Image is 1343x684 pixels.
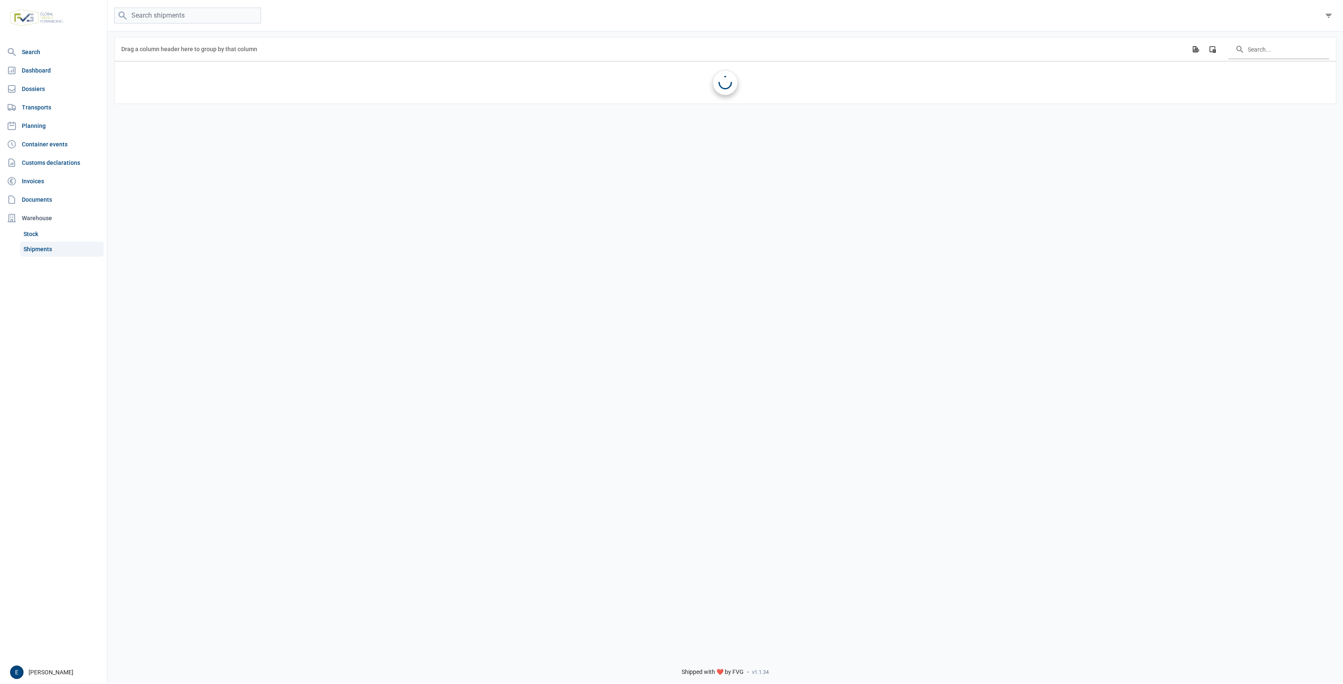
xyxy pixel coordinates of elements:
button: E [10,666,24,679]
div: Data grid toolbar [121,37,1329,61]
div: Export all data to Excel [1188,42,1203,57]
div: Warehouse [3,210,104,226]
span: Shipped with ❤️ by FVG [682,668,744,676]
a: Transports [3,99,104,116]
a: Container events [3,136,104,153]
a: Search [3,44,104,60]
span: v1.1.34 [752,669,769,676]
input: Search in the data grid [1228,39,1329,59]
div: [PERSON_NAME] [10,666,102,679]
input: Search shipments [114,8,261,24]
a: Dashboard [3,62,104,79]
div: Loading... [719,76,732,89]
a: Invoices [3,173,104,190]
a: Dossiers [3,81,104,97]
img: FVG - Global freight forwarding [7,6,66,29]
div: filter [1321,8,1336,23]
span: - [747,668,749,676]
div: Column Chooser [1205,42,1220,57]
a: Documents [3,191,104,208]
a: Customs declarations [3,154,104,171]
a: Shipments [20,242,104,257]
a: Stock [20,226,104,242]
div: Drag a column header here to group by that column [121,42,257,56]
a: Planning [3,117,104,134]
